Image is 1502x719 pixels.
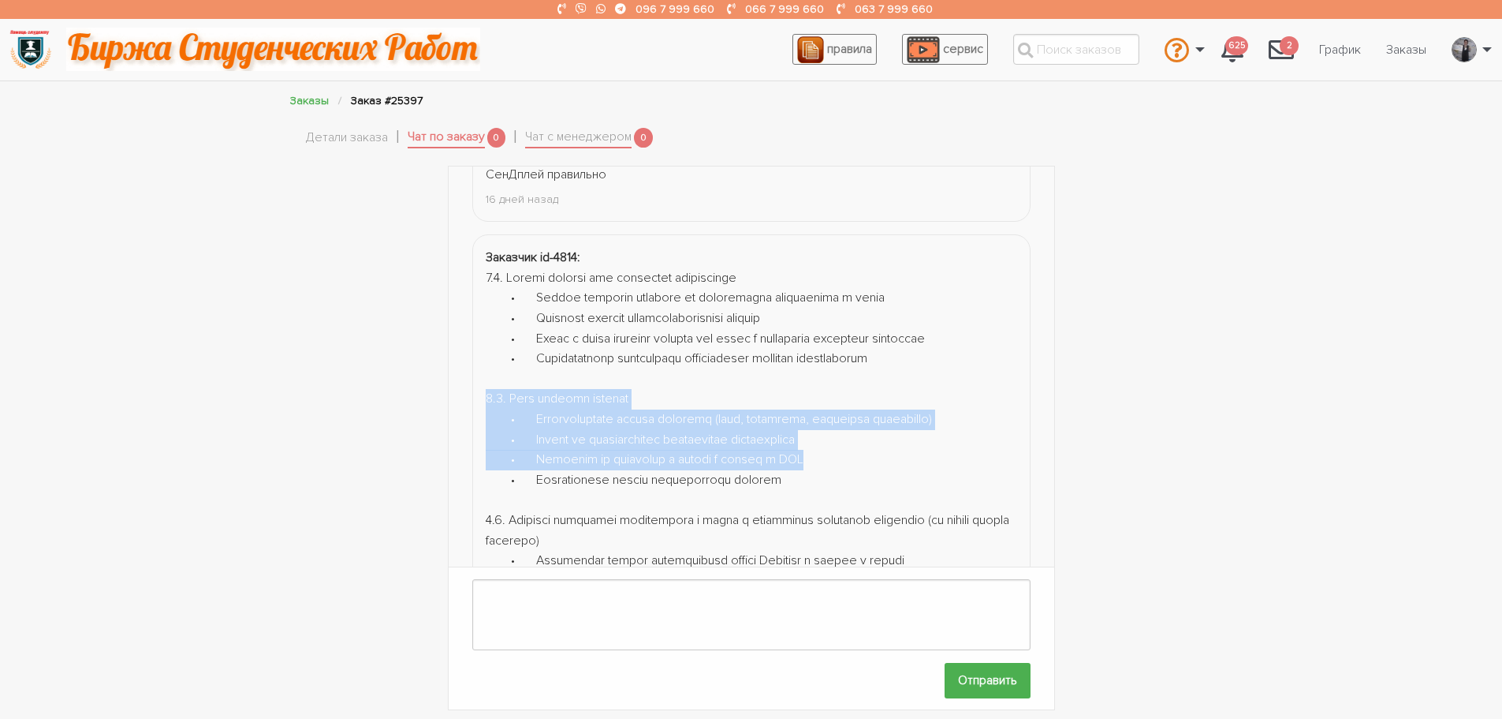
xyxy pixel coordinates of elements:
[486,165,1017,185] div: СенДплей правильно
[1209,28,1256,71] a: 625
[1225,36,1248,56] span: 625
[486,268,1017,672] div: 7.4. Loremi dolorsi ame consectet adipiscinge • Seddoe temporin utlabore et doloremagna aliquaeni...
[408,127,485,149] a: Чат по заказу
[792,34,877,65] a: правила
[1256,28,1306,71] a: 2
[351,92,423,110] li: Заказ #25397
[1452,37,1476,62] img: 20171208_160937.jpg
[290,94,329,107] a: Заказы
[1306,35,1373,65] a: График
[902,34,988,65] a: сервис
[634,128,653,148] span: 0
[486,190,1017,208] div: 16 дней назад
[9,28,52,71] img: logo-135dea9cf721667cc4ddb0c1795e3ba8b7f362e3d0c04e2cc90b931989920324.png
[907,36,940,63] img: play_icon-49f7f135c9dc9a03216cfdbccbe1e3994649169d890fb554cedf0eac35a01ba8.png
[1373,35,1439,65] a: Заказы
[525,127,632,149] a: Чат с менеджером
[66,28,480,71] img: motto-2ce64da2796df845c65ce8f9480b9c9d679903764b3ca6da4b6de107518df0fe.gif
[487,128,506,148] span: 0
[745,2,824,16] a: 066 7 999 660
[306,128,388,148] a: Детали заказа
[635,2,714,16] a: 096 7 999 660
[827,41,872,57] span: правила
[855,2,933,16] a: 063 7 999 660
[1280,36,1299,56] span: 2
[943,41,983,57] span: сервис
[486,249,580,265] strong: Заказчик id-4814:
[945,663,1031,698] input: Отправить
[797,36,824,63] img: agreement_icon-feca34a61ba7f3d1581b08bc946b2ec1ccb426f67415f344566775c155b7f62c.png
[1013,34,1139,65] input: Поиск заказов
